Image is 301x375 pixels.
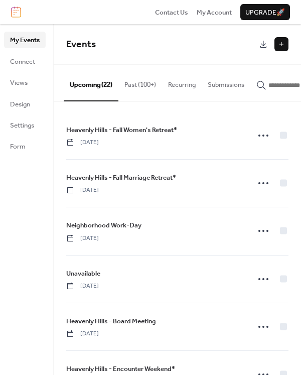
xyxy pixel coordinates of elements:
span: Design [10,99,30,109]
span: My Account [197,8,232,18]
button: Upcoming (22) [64,65,118,101]
span: Neighborhood Work-Day [66,220,141,230]
span: [DATE] [66,282,99,291]
a: Neighborhood Work-Day [66,220,141,231]
span: Settings [10,120,34,131]
span: Events [66,35,96,54]
a: Heavenly Hills - Fall Marriage Retreat* [66,172,176,183]
a: Form [4,138,46,154]
button: Submissions [202,65,250,100]
span: Heavenly Hills - Board Meeting [66,316,156,326]
span: [DATE] [66,186,99,195]
button: Past (100+) [118,65,162,100]
span: Unavailable [66,269,100,279]
span: My Events [10,35,40,45]
a: Settings [4,117,46,133]
span: Heavenly Hills - Fall Women's Retreat* [66,125,177,135]
a: Unavailable [66,268,100,279]
span: [DATE] [66,234,99,243]
a: Views [4,74,46,90]
a: My Account [197,7,232,17]
span: Connect [10,57,35,67]
img: logo [11,7,21,18]
span: Views [10,78,28,88]
span: Form [10,142,26,152]
a: Heavenly Hills - Board Meeting [66,316,156,327]
span: Upgrade 🚀 [245,8,285,18]
a: My Events [4,32,46,48]
span: [DATE] [66,329,99,338]
span: Heavenly Hills - Fall Marriage Retreat* [66,173,176,183]
a: Connect [4,53,46,69]
button: Upgrade🚀 [240,4,290,20]
span: Heavenly Hills - Encounter Weekend* [66,364,175,374]
span: [DATE] [66,138,99,147]
a: Heavenly Hills - Encounter Weekend* [66,363,175,374]
span: Contact Us [155,8,188,18]
a: Design [4,96,46,112]
a: Heavenly Hills - Fall Women's Retreat* [66,124,177,136]
a: Contact Us [155,7,188,17]
button: Recurring [162,65,202,100]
